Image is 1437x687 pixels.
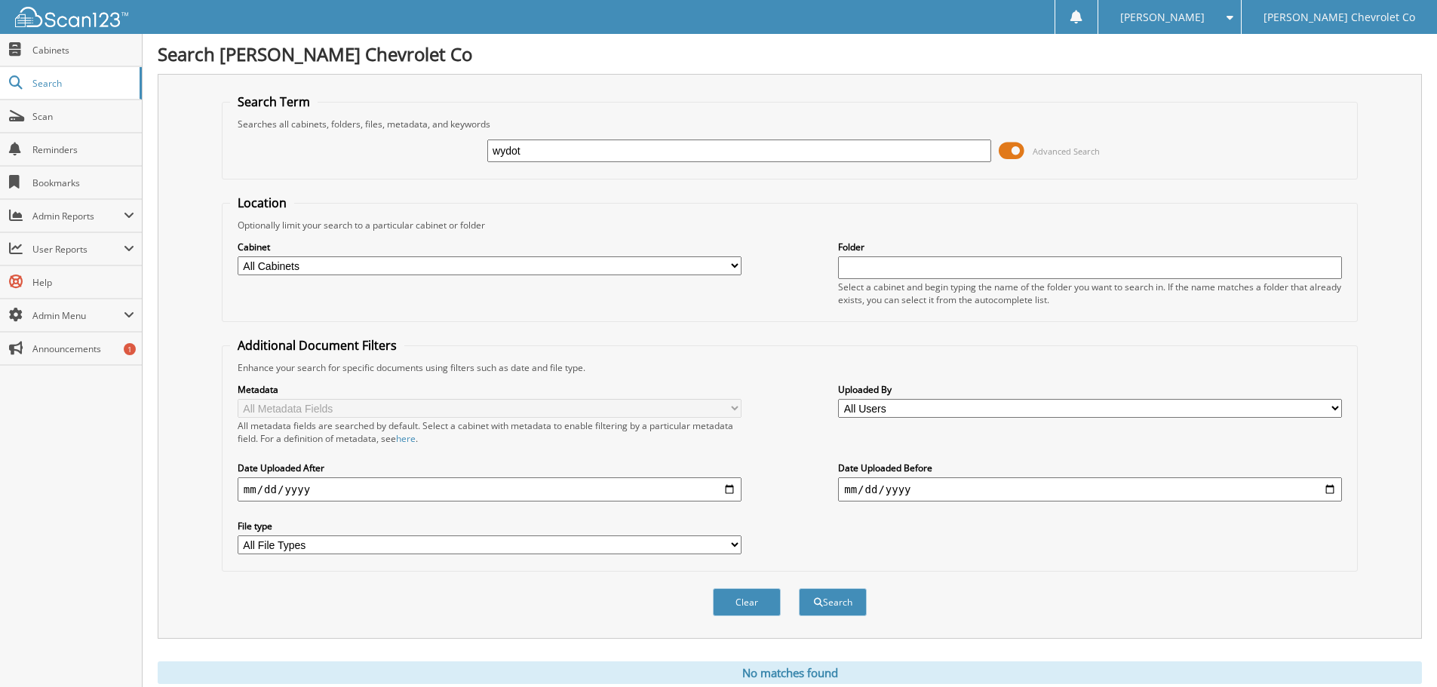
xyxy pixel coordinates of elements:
[838,477,1342,501] input: end
[32,77,132,90] span: Search
[838,241,1342,253] label: Folder
[158,661,1422,684] div: No matches found
[238,520,742,532] label: File type
[15,7,128,27] img: scan123-logo-white.svg
[32,243,124,256] span: User Reports
[1264,13,1415,22] span: [PERSON_NAME] Chevrolet Co
[32,176,134,189] span: Bookmarks
[32,44,134,57] span: Cabinets
[124,343,136,355] div: 1
[1033,146,1100,157] span: Advanced Search
[396,432,416,445] a: here
[230,195,294,211] legend: Location
[32,342,134,355] span: Announcements
[230,94,318,110] legend: Search Term
[32,276,134,289] span: Help
[238,241,742,253] label: Cabinet
[838,383,1342,396] label: Uploaded By
[238,462,742,474] label: Date Uploaded After
[230,219,1349,232] div: Optionally limit your search to a particular cabinet or folder
[238,419,742,445] div: All metadata fields are searched by default. Select a cabinet with metadata to enable filtering b...
[32,309,124,322] span: Admin Menu
[238,383,742,396] label: Metadata
[838,281,1342,306] div: Select a cabinet and begin typing the name of the folder you want to search in. If the name match...
[32,143,134,156] span: Reminders
[230,118,1349,130] div: Searches all cabinets, folders, files, metadata, and keywords
[799,588,867,616] button: Search
[713,588,781,616] button: Clear
[230,361,1349,374] div: Enhance your search for specific documents using filters such as date and file type.
[32,210,124,222] span: Admin Reports
[838,462,1342,474] label: Date Uploaded Before
[1120,13,1205,22] span: [PERSON_NAME]
[230,337,404,354] legend: Additional Document Filters
[158,41,1422,66] h1: Search [PERSON_NAME] Chevrolet Co
[238,477,742,501] input: start
[32,110,134,123] span: Scan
